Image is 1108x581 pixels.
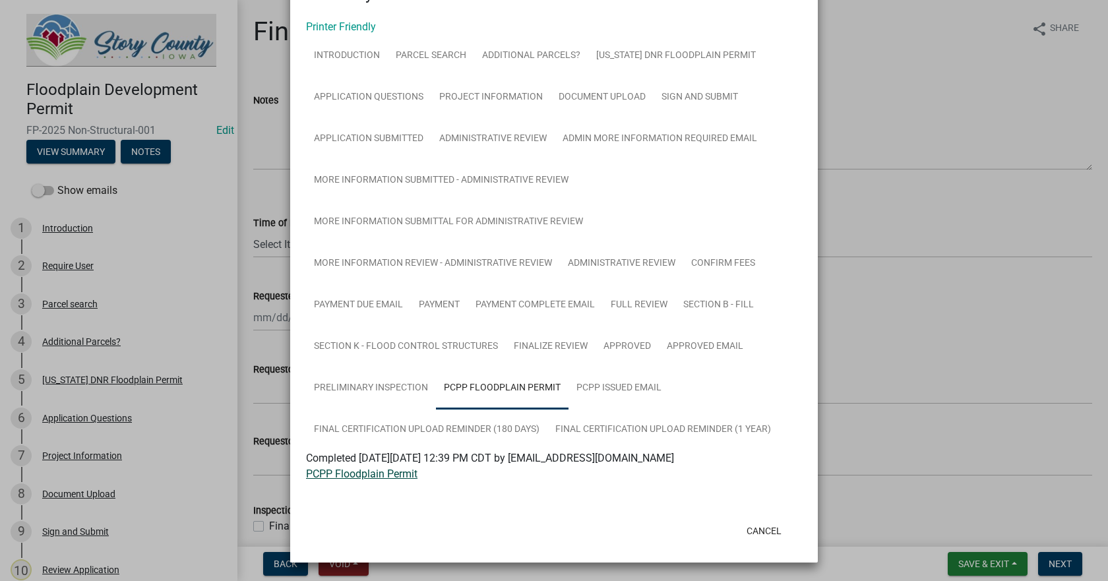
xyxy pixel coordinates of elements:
[306,35,388,77] a: Introduction
[569,367,669,410] a: PCPP Issued Email
[306,367,436,410] a: Preliminary Inspection
[436,367,569,410] a: PCPP Floodplain Permit
[306,118,431,160] a: Application Submitted
[474,35,588,77] a: Additional Parcels?
[306,201,591,243] a: More Information Submittal for Administrative Review
[659,326,751,368] a: Approved Email
[306,20,376,33] a: Printer Friendly
[306,160,576,202] a: More Information Submitted - Administrative Review
[306,452,674,464] span: Completed [DATE][DATE] 12:39 PM CDT by [EMAIL_ADDRESS][DOMAIN_NAME]
[388,35,474,77] a: Parcel search
[551,76,654,119] a: Document Upload
[596,326,659,368] a: Approved
[306,76,431,119] a: Application Questions
[431,76,551,119] a: Project Information
[411,284,468,326] a: Payment
[736,519,792,543] button: Cancel
[675,284,762,326] a: Section B - Fill
[506,326,596,368] a: Finalize Review
[654,76,746,119] a: Sign and Submit
[588,35,764,77] a: [US_STATE] DNR Floodplain Permit
[306,284,411,326] a: Payment Due Email
[468,284,603,326] a: Payment Complete Email
[431,118,555,160] a: Administrative Review
[306,468,417,480] a: PCPP Floodplain Permit
[306,326,506,368] a: Section K - Flood Control Structures
[555,118,765,160] a: Admin More Information Required Email
[560,243,683,285] a: Administrative Review
[683,243,763,285] a: Confirm Fees
[603,284,675,326] a: Full Review
[306,409,547,451] a: Final Certification Upload Reminder (180 days)
[547,409,779,451] a: Final Certification Upload Reminder (1 year)
[306,243,560,285] a: More Information Review - Administrative Review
